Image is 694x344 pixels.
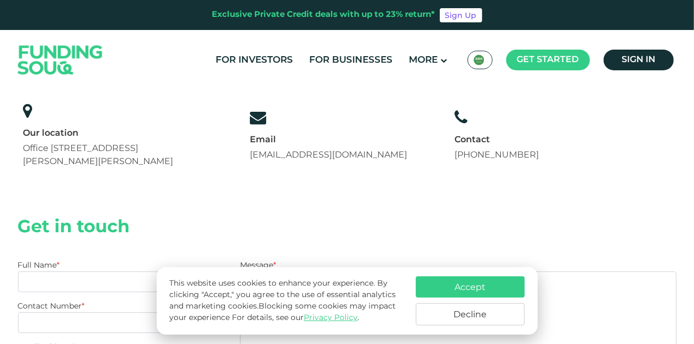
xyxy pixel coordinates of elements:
[169,278,404,324] p: This website uses cookies to enhance your experience. By clicking "Accept," you agree to the use ...
[416,276,525,298] button: Accept
[18,262,60,269] label: Full Name
[18,218,677,238] h2: Get in touch
[604,50,674,70] a: Sign in
[622,56,655,64] span: Sign in
[7,33,114,88] img: Logo
[455,134,539,146] div: Contact
[169,303,396,322] span: Blocking some cookies may impact your experience
[23,128,202,140] div: Our location
[213,51,296,69] a: For Investors
[416,303,525,325] button: Decline
[474,55,484,65] img: SA Flag
[23,144,174,166] span: Office [STREET_ADDRESS][PERSON_NAME][PERSON_NAME]
[212,9,435,21] div: Exclusive Private Credit deals with up to 23% return*
[18,303,85,310] label: Contact Number
[307,51,396,69] a: For Businesses
[409,56,438,65] span: More
[240,262,276,269] label: Message
[250,134,407,146] div: Email
[455,151,539,159] a: [PHONE_NUMBER]
[517,56,579,64] span: Get started
[440,8,482,22] a: Sign Up
[232,314,359,322] span: For details, see our .
[250,151,407,159] a: [EMAIL_ADDRESS][DOMAIN_NAME]
[304,314,358,322] a: Privacy Policy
